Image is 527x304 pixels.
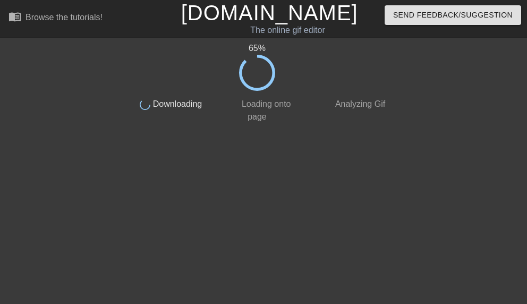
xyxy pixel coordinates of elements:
[333,99,385,108] span: Analyzing Gif
[393,9,513,22] span: Send Feedback/Suggestion
[239,99,291,121] span: Loading onto page
[8,10,103,27] a: Browse the tutorials!
[124,42,390,55] div: 65 %
[385,5,521,25] button: Send Feedback/Suggestion
[181,1,358,24] a: [DOMAIN_NAME]
[150,99,202,108] span: Downloading
[181,24,395,37] div: The online gif editor
[8,10,21,23] span: menu_book
[25,13,103,22] div: Browse the tutorials!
